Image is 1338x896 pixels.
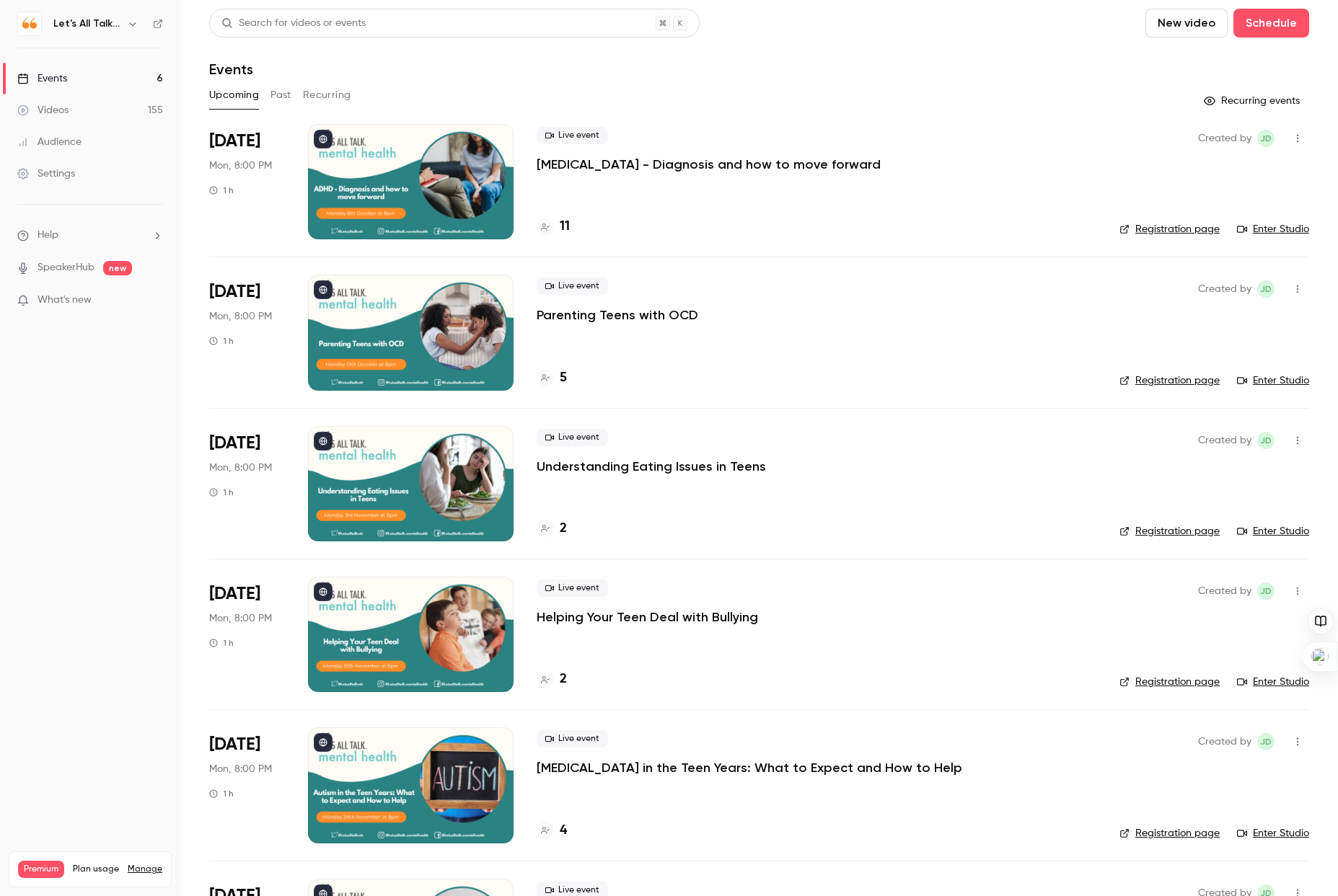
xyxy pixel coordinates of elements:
a: [MEDICAL_DATA] - Diagnosis and how to move forward [537,156,881,173]
span: Live event [537,127,608,144]
span: Jenni Dunn [1257,130,1275,147]
div: Events [17,71,67,86]
a: 11 [537,217,570,236]
iframe: Noticeable Trigger [146,294,163,307]
a: Registration page [1119,675,1220,689]
div: Nov 10 Mon, 8:00 PM (Europe/London) [209,577,285,692]
span: Premium [18,861,64,878]
span: JD [1260,432,1272,449]
div: Oct 13 Mon, 8:00 PM (Europe/London) [209,275,285,390]
span: Created by [1198,432,1251,449]
span: JD [1260,280,1272,298]
h4: 2 [560,670,567,689]
h4: 5 [560,368,567,388]
span: What's new [38,293,92,308]
button: New video [1145,9,1228,37]
span: Live event [537,429,608,446]
h6: Let's All Talk Mental Health [53,17,121,31]
span: Live event [537,580,608,597]
div: 1 h [209,185,234,196]
span: Jenni Dunn [1257,582,1275,600]
span: Jenni Dunn [1257,432,1275,449]
span: Help [38,228,58,243]
button: Recurring events [1197,89,1309,112]
span: Created by [1198,130,1251,147]
div: Nov 3 Mon, 8:00 PM (Europe/London) [209,426,285,541]
span: Mon, 8:00 PM [209,309,272,324]
a: Enter Studio [1237,524,1309,538]
h4: 4 [560,821,567,840]
a: Parenting Teens with OCD [537,306,698,324]
a: 5 [537,368,567,388]
span: JD [1260,733,1272,750]
span: Mon, 8:00 PM [209,461,272,475]
h4: 11 [560,217,570,236]
a: 4 [537,821,567,840]
span: Jenni Dunn [1257,733,1275,750]
span: [DATE] [209,432,260,455]
span: Created by [1198,582,1251,600]
span: [DATE] [209,733,260,756]
a: Enter Studio [1237,826,1309,840]
span: Mon, 8:00 PM [209,611,272,626]
a: 2 [537,519,567,538]
div: Videos [17,103,69,117]
img: Let's All Talk Mental Health [18,12,41,35]
span: Created by [1198,733,1251,750]
span: JD [1260,582,1272,600]
span: Jenni Dunn [1257,280,1275,298]
button: Recurring [303,84,351,107]
span: [DATE] [209,280,260,303]
a: Enter Studio [1237,675,1309,689]
span: Live event [537,278,608,295]
div: 1 h [209,487,234,498]
a: 2 [537,670,567,689]
div: 1 h [209,637,234,649]
a: Understanding Eating Issues in Teens [537,458,766,475]
span: Mon, 8:00 PM [209,159,272,173]
span: JD [1260,130,1272,147]
div: 1 h [209,788,234,799]
a: Enter Studio [1237,373,1309,388]
div: Nov 17 Mon, 8:00 PM (Europe/London) [209,727,285,843]
a: Registration page [1119,524,1220,538]
h4: 2 [560,519,567,538]
span: Plan usage [73,864,119,875]
span: Mon, 8:00 PM [209,762,272,776]
div: Search for videos or events [221,16,366,31]
a: [MEDICAL_DATA] in the Teen Years: What to Expect and How to Help [537,759,962,776]
span: new [103,261,132,275]
a: Enter Studio [1237,222,1309,236]
button: Schedule [1233,9,1309,37]
li: help-dropdown-opener [17,228,163,243]
div: 1 h [209,335,234,347]
span: [DATE] [209,582,260,606]
a: Helping Your Teen Deal with Bullying [537,608,758,626]
a: Manage [128,864,162,875]
span: [DATE] [209,130,260,153]
div: Audience [17,135,82,149]
h1: Events [209,61,253,78]
a: Registration page [1119,826,1220,840]
div: Settings [17,167,75,181]
span: Live event [537,730,608,748]
button: Past [270,84,291,107]
a: Registration page [1119,222,1220,236]
div: Oct 6 Mon, 8:00 PM (Europe/London) [209,124,285,239]
button: Upcoming [209,84,259,107]
span: Created by [1198,280,1251,298]
a: SpeakerHub [38,260,94,275]
a: Registration page [1119,373,1220,388]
